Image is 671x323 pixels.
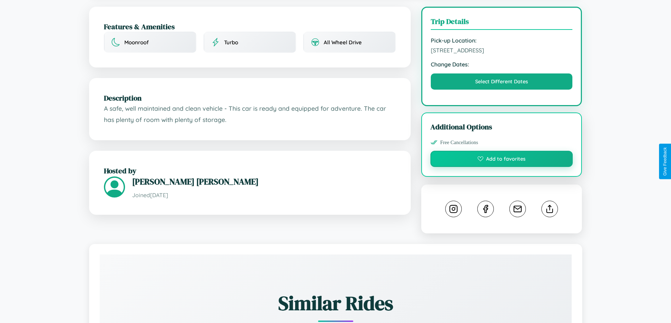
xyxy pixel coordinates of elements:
h2: Hosted by [104,166,396,176]
strong: Pick-up Location: [431,37,573,44]
p: Joined [DATE] [132,190,396,200]
h3: Additional Options [430,122,573,132]
span: Moonroof [124,39,149,46]
button: Select Different Dates [431,73,573,90]
div: Give Feedback [663,147,667,176]
strong: Change Dates: [431,61,573,68]
span: Turbo [224,39,238,46]
h3: [PERSON_NAME] [PERSON_NAME] [132,176,396,187]
span: [STREET_ADDRESS] [431,47,573,54]
h2: Description [104,93,396,103]
p: A safe, well maintained and clean vehicle - This car is ready and equipped for adventure. The car... [104,103,396,125]
span: Free Cancellations [440,140,478,146]
h2: Similar Rides [124,290,547,317]
button: Add to favorites [430,151,573,167]
span: All Wheel Drive [324,39,362,46]
h2: Features & Amenities [104,21,396,32]
h3: Trip Details [431,16,573,30]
